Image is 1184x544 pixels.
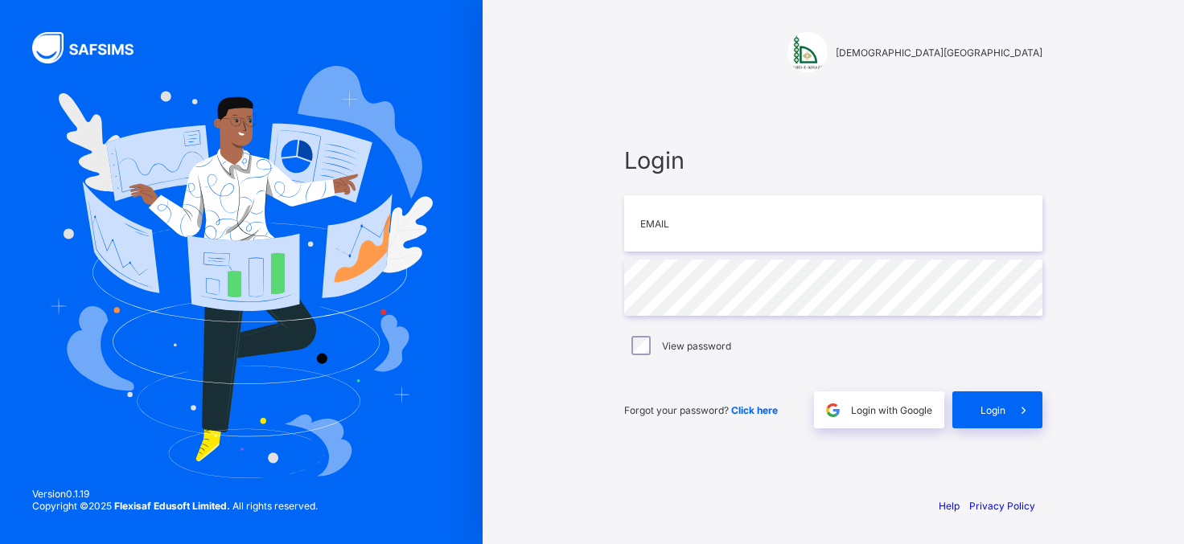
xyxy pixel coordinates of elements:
span: Copyright © 2025 All rights reserved. [32,500,318,512]
span: Login [624,146,1042,174]
img: google.396cfc9801f0270233282035f929180a.svg [824,401,842,419]
img: SAFSIMS Logo [32,32,153,63]
strong: Flexisaf Edusoft Limited. [114,500,230,512]
span: Login with Google [851,404,932,416]
a: Click here [731,404,778,416]
span: Version 0.1.19 [32,488,318,500]
span: Login [980,404,1005,416]
a: Privacy Policy [969,500,1035,512]
label: View password [662,340,731,352]
a: Help [939,500,960,512]
span: [DEMOGRAPHIC_DATA][GEOGRAPHIC_DATA] [836,47,1042,59]
img: Hero Image [50,66,433,477]
span: Forgot your password? [624,404,778,416]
